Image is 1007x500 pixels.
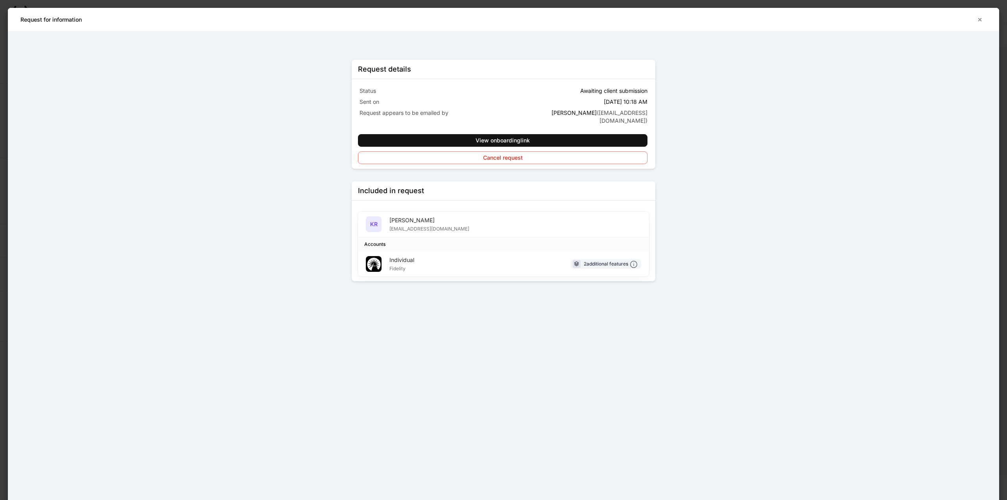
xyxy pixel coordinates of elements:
h5: Request for information [20,16,82,24]
p: [PERSON_NAME] [505,109,647,125]
div: [PERSON_NAME] [389,216,469,224]
div: Request details [358,65,411,74]
div: [EMAIL_ADDRESS][DOMAIN_NAME] [389,224,469,232]
div: Fidelity [389,264,414,272]
button: View onboardinglink [358,134,647,147]
h5: KR [370,220,378,228]
p: Status [360,87,502,95]
div: Individual [389,256,414,264]
p: Sent on [360,98,502,106]
p: Awaiting client submission [580,87,647,95]
div: Cancel request [483,155,523,161]
div: 2 additional features [584,260,638,268]
div: View onboarding link [476,138,530,143]
p: [DATE] 10:18 AM [604,98,647,106]
p: Request appears to be emailed by [360,109,502,117]
div: Accounts [364,240,385,248]
div: Included in request [358,186,424,196]
span: ( [EMAIL_ADDRESS][DOMAIN_NAME] ) [597,109,647,124]
button: Cancel request [358,151,647,164]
